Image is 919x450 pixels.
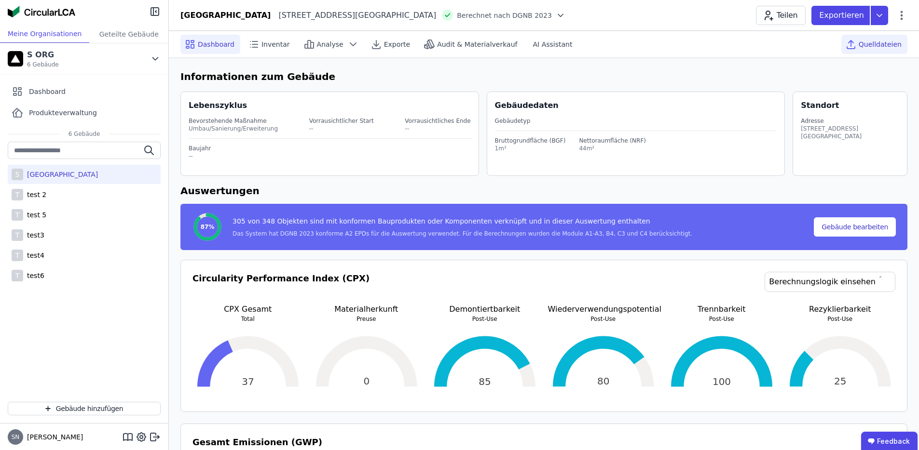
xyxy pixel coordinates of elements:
[666,304,777,315] p: Trennbarkeit
[801,100,839,111] div: Standort
[23,210,46,220] div: test 5
[180,184,907,198] h6: Auswertungen
[317,40,343,49] span: Analyse
[192,304,303,315] p: CPX Gesamt
[12,434,20,440] span: SN
[29,108,97,118] span: Produkteverwaltung
[192,272,370,304] h3: Circularity Performance Index (CPX)
[198,40,234,49] span: Dashboard
[801,117,899,125] div: Adresse
[495,145,566,152] div: 1m²
[457,11,552,20] span: Berechnet nach DGNB 2023
[201,223,215,231] span: 87%
[437,40,517,49] span: Audit & Materialverkauf
[23,190,46,199] div: test 2
[309,117,374,125] div: Vorrausichtlicher Start
[12,189,23,200] div: T
[579,137,646,145] div: Nettoraumfläche (NRF)
[233,230,692,238] div: Das System hat DGNB 2023 konforme A2 EPDs für die Auswertung verwendet. Für die Berechnungen wurd...
[405,125,470,132] div: --
[785,304,896,315] p: Rezyklierbarkeit
[785,315,896,323] p: Post-Use
[384,40,410,49] span: Exporte
[23,271,44,280] div: test6
[548,304,659,315] p: Wiederverwendungspotential
[8,6,75,17] img: Concular
[495,100,785,111] div: Gebäudedaten
[189,117,278,125] div: Bevorstehende Maßnahme
[189,152,473,160] div: --
[180,10,271,21] div: [GEOGRAPHIC_DATA]
[429,315,540,323] p: Post-Use
[429,304,540,315] p: Demontiertbarkeit
[233,216,692,230] div: 305 von 348 Objekten sind mit konformen Bauprodukten oder Komponenten verknüpft und in dieser Aus...
[189,125,278,132] div: Umbau/Sanierung/Erweiterung
[756,6,806,25] button: Teilen
[192,436,895,449] h3: Gesamt Emissionen (GWP)
[189,145,473,152] div: Baujahr
[23,230,44,240] div: test3
[180,69,907,84] h6: Informationen zum Gebäude
[12,250,23,261] div: T
[765,272,895,292] a: Berechnungslogik einsehen
[261,40,290,49] span: Inventar
[495,117,777,125] div: Gebäudetyp
[801,125,899,140] div: [STREET_ADDRESS][GEOGRAPHIC_DATA]
[859,40,902,49] span: Quelldateien
[29,87,66,96] span: Dashboard
[533,40,572,49] span: AI Assistant
[23,170,98,179] div: [GEOGRAPHIC_DATA]
[12,229,23,241] div: T
[23,251,44,260] div: test4
[311,304,422,315] p: Materialherkunft
[548,315,659,323] p: Post-Use
[666,315,777,323] p: Post-Use
[271,10,436,21] div: [STREET_ADDRESS][GEOGRAPHIC_DATA]
[495,137,566,145] div: Bruttogrundfläche (BGF)
[23,432,83,442] span: [PERSON_NAME]
[311,315,422,323] p: Preuse
[12,209,23,221] div: T
[192,315,303,323] p: Total
[814,217,896,237] button: Gebäude bearbeiten
[579,145,646,152] div: 44m²
[8,51,23,66] img: S ORG
[189,100,247,111] div: Lebenszyklus
[59,130,110,138] span: 6 Gebäude
[8,402,161,415] button: Gebäude hinzufügen
[405,117,470,125] div: Vorrausichtliches Ende
[12,270,23,281] div: T
[309,125,374,132] div: --
[819,10,866,21] p: Exportieren
[12,169,23,180] div: S
[89,25,168,43] div: Geteilte Gebäude
[27,49,59,61] div: S ORG
[27,61,59,68] span: 6 Gebäude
